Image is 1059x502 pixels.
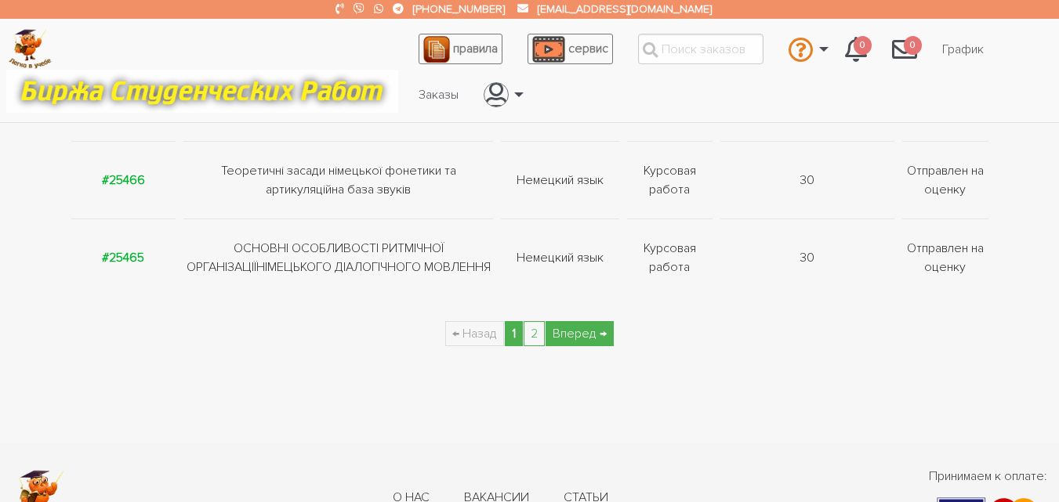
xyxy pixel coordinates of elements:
[623,218,716,296] td: Курсовая работа
[832,28,879,70] a: 0
[638,34,763,64] input: Поиск заказов
[716,218,899,296] td: 30
[568,41,608,56] span: сервис
[505,321,523,346] em: 1
[180,141,497,218] td: Теоретичні засади німецької фонетики та артикуляційна база звуків
[102,172,145,188] a: #25466
[497,141,623,218] td: Немецкий язык
[528,34,613,64] a: сервис
[904,36,923,56] span: 0
[532,36,565,63] img: play_icon-49f7f135c9dc9a03216cfdbccbe1e3994649169d890fb554cedf0eac35a01ba8.png
[879,28,930,70] a: 0
[406,80,471,110] a: Заказы
[180,218,497,296] td: ОСНОВНІ ОСОБЛИВОСТІ РИТМІЧНОЇ ОРГАНІЗАЦІЇНІМЕЦЬКОГО ДІАЛОГІЧНОГО МОВЛЕННЯ
[453,41,498,56] span: правила
[898,218,988,296] td: Отправлен на оценку
[623,141,716,218] td: Курсовая работа
[419,34,502,64] a: правила
[102,250,144,265] a: #25465
[716,141,899,218] td: 30
[497,218,623,296] td: Немецкий язык
[445,321,504,346] span: ← Назад
[9,29,52,69] img: logo-c4363faeb99b52c628a42810ed6dfb4293a56d4e4775eb116515dfe7f33672af.png
[898,141,988,218] td: Отправлен на оценку
[930,34,996,64] a: График
[538,2,712,16] a: [EMAIL_ADDRESS][DOMAIN_NAME]
[413,2,505,16] a: [PHONE_NUMBER]
[854,36,872,56] span: 0
[6,70,398,113] img: motto-12e01f5a76059d5f6a28199ef077b1f78e012cfde436ab5cf1d4517935686d32.gif
[546,321,614,346] a: Вперед →
[929,467,1047,486] span: Принимаем к оплате:
[423,36,450,63] img: agreement_icon-feca34a61ba7f3d1581b08bc946b2ec1ccb426f67415f344566775c155b7f62c.png
[524,321,545,346] a: 2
